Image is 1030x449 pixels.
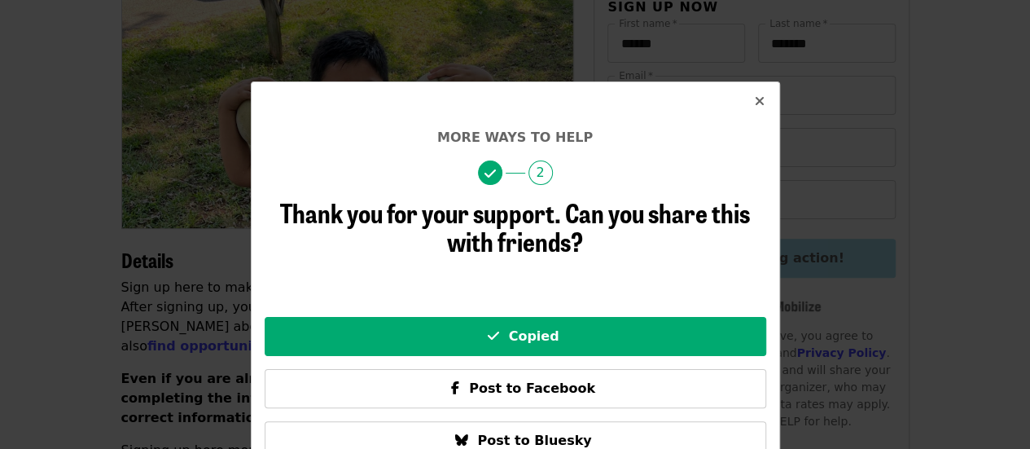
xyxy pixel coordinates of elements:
button: Post to Facebook [265,369,766,408]
i: facebook-f icon [451,381,459,396]
span: 2 [528,161,553,185]
button: Copied [265,317,766,356]
i: check icon [484,166,496,182]
span: Copied [509,328,559,344]
i: bluesky icon [454,433,467,448]
span: Post to Facebook [469,381,595,396]
i: check icon [488,328,499,344]
span: Post to Bluesky [477,433,591,448]
button: Close [740,82,779,121]
i: times icon [755,94,765,109]
span: More ways to help [437,130,593,145]
span: Can you share this with friends? [447,193,750,260]
span: Thank you for your support. [280,193,561,231]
